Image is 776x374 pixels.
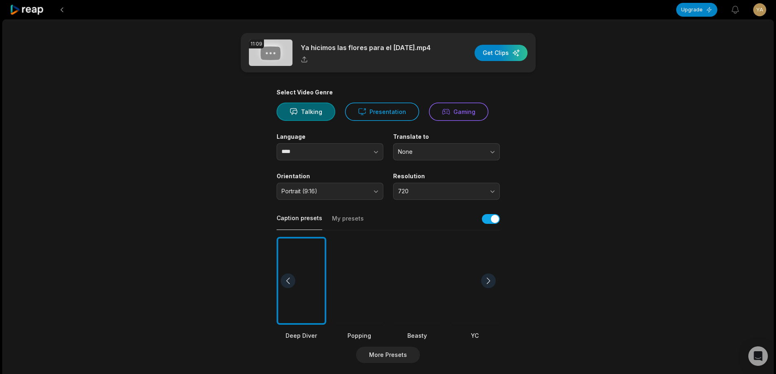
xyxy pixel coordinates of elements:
button: Get Clips [475,45,528,61]
button: Upgrade [676,3,717,17]
button: Talking [277,103,335,121]
button: Portrait (9:16) [277,183,383,200]
div: Beasty [392,331,442,340]
div: 11:09 [249,39,264,48]
div: Open Intercom Messenger [748,346,768,366]
label: Resolution [393,173,500,180]
button: 720 [393,183,500,200]
span: Portrait (9:16) [281,188,367,195]
button: My presets [332,214,364,230]
label: Translate to [393,133,500,140]
div: YC [450,331,500,340]
span: None [398,148,484,155]
button: None [393,143,500,160]
button: Presentation [345,103,419,121]
label: Language [277,133,383,140]
div: Popping [334,331,384,340]
button: Caption presets [277,214,322,230]
div: Deep Diver [277,331,326,340]
span: 720 [398,188,484,195]
label: Orientation [277,173,383,180]
button: More Presets [356,347,420,363]
p: Ya hicimos las flores para el [DATE].mp4 [301,43,431,52]
button: Gaming [429,103,488,121]
div: Select Video Genre [277,89,500,96]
